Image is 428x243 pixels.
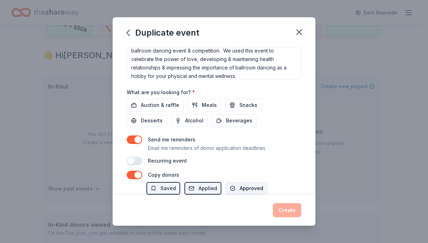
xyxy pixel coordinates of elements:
[202,101,217,109] span: Meals
[184,182,221,195] button: Applied
[239,101,257,109] span: Snacks
[146,182,180,195] button: Saved
[141,116,163,125] span: Desserts
[127,48,301,79] textarea: This A Wonderful Change Center, Inc.' annual fundraiser social ballroom dancing event & competiti...
[225,99,262,111] button: Snacks
[171,114,208,127] button: Alcohol
[148,144,265,152] p: Email me reminders of donor application deadlines
[148,136,195,142] label: Send me reminders
[212,114,257,127] button: Beverages
[148,172,179,178] label: Copy donors
[148,158,187,164] label: Recurring event
[226,116,252,125] span: Beverages
[226,182,267,195] button: Approved
[188,99,221,111] button: Meals
[127,89,195,96] label: What are you looking for?
[185,116,203,125] span: Alcohol
[240,184,263,193] span: Approved
[127,114,167,127] button: Desserts
[160,184,176,193] span: Saved
[141,101,179,109] span: Auction & raffle
[127,27,199,38] div: Duplicate event
[199,184,217,193] span: Applied
[127,99,183,111] button: Auction & raffle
